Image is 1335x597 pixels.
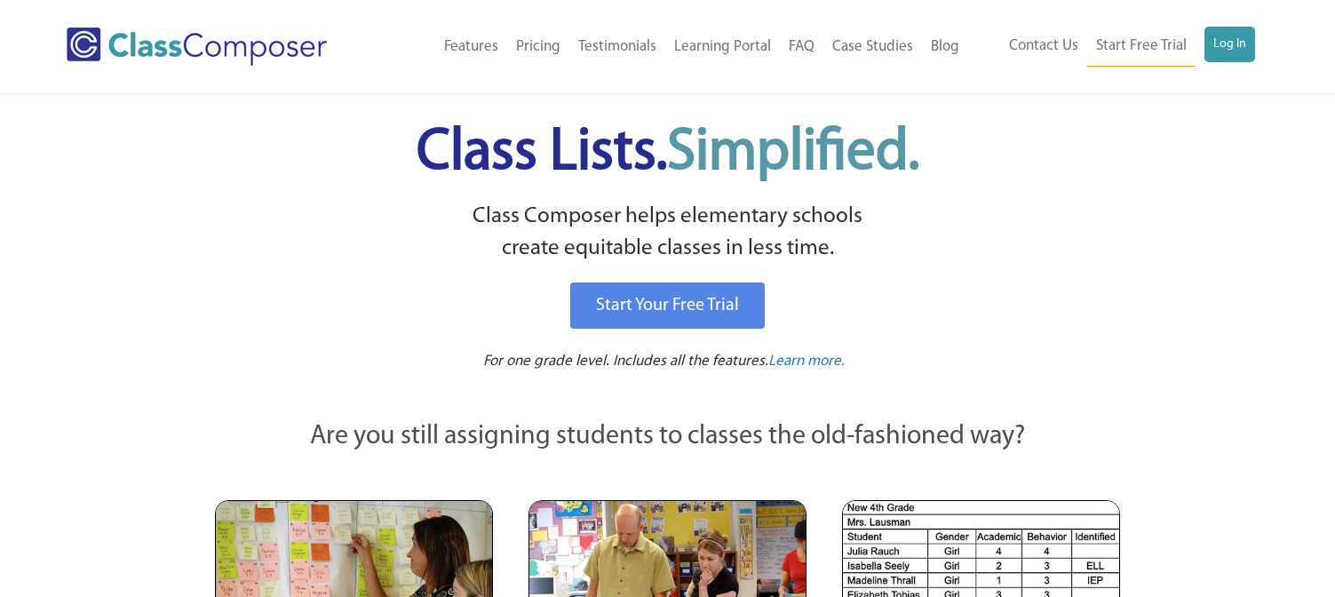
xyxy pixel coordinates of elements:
[1000,27,1087,66] a: Contact Us
[667,124,919,182] span: Simplified.
[483,354,768,369] span: For one grade level. Includes all the features.
[417,124,919,182] span: Class Lists.
[380,28,967,67] nav: Header Menu
[596,297,739,314] span: Start Your Free Trial
[768,351,845,373] a: Learn more.
[922,28,968,67] a: Blog
[780,28,823,67] a: FAQ
[1087,27,1196,67] a: Start Free Trial
[67,28,327,66] img: Class Composer
[570,283,765,329] a: Start Your Free Trial
[823,28,922,67] a: Case Studies
[212,201,1124,266] p: Class Composer helps elementary schools create equitable classes in less time.
[507,28,569,67] a: Pricing
[1204,27,1255,62] a: Log In
[665,28,780,67] a: Learning Portal
[768,354,845,369] span: Learn more.
[215,418,1121,457] p: Are you still assigning students to classes the old-fashioned way?
[569,28,665,67] a: Testimonials
[435,28,507,67] a: Features
[968,27,1255,67] nav: Header Menu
